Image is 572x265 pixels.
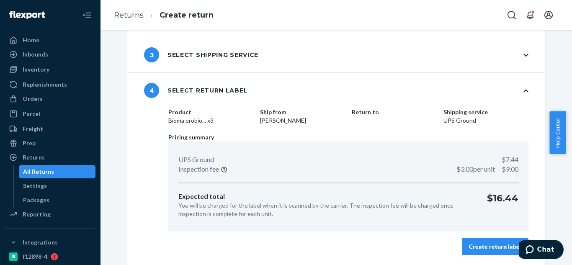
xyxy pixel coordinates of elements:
a: f12898-4 [5,250,95,263]
a: Home [5,33,95,47]
div: Select shipping service [144,47,258,62]
div: Freight [23,125,43,133]
div: Packages [23,196,49,204]
p: Inspection fee [178,165,219,174]
a: Freight [5,122,95,136]
button: Open Search Box [503,7,520,23]
img: Flexport logo [9,11,45,19]
a: Create return [160,10,214,20]
dt: Shipping service [443,108,528,116]
dd: Bioma probio... x3 [168,116,253,125]
a: Parcel [5,107,95,121]
p: $16.44 [487,192,518,218]
a: Reporting [5,208,95,221]
div: Replenishments [23,80,67,89]
button: Open notifications [522,7,539,23]
span: 3 [144,47,159,62]
button: Integrations [5,236,95,249]
p: $9.00 [456,165,518,174]
a: Returns [114,10,144,20]
dd: UPS Ground [443,116,528,125]
p: $7.44 [502,155,518,165]
p: Pricing summary [168,133,528,142]
p: Expected total [178,192,474,201]
span: $3.00 per unit [456,165,495,173]
a: Returns [5,151,95,164]
a: Prep [5,136,95,150]
a: Orders [5,92,95,105]
div: Prep [23,139,36,147]
button: Close Navigation [79,7,95,23]
div: Select return label [144,83,247,98]
ol: breadcrumbs [107,3,220,28]
button: Help Center [549,111,566,154]
a: All Returns [19,165,96,178]
div: f12898-4 [23,252,47,261]
div: Create return label [469,242,521,251]
a: Inventory [5,63,95,76]
div: Reporting [23,210,51,219]
dt: Product [168,108,253,116]
div: Integrations [23,238,58,247]
div: Home [23,36,39,44]
div: Inbounds [23,50,48,59]
dt: Ship from [260,108,345,116]
a: Packages [19,193,96,207]
a: Settings [19,179,96,193]
div: Orders [23,95,43,103]
div: Parcel [23,110,40,118]
div: Returns [23,153,45,162]
a: Replenishments [5,78,95,91]
div: All Returns [23,167,54,176]
dt: Return to [352,108,437,116]
div: Settings [23,182,47,190]
p: UPS Ground [178,155,214,165]
dd: [PERSON_NAME] [260,116,345,125]
p: You will be charged for the label when it is scanned by the carrier. The inspection fee will be c... [178,201,474,218]
iframe: Opens a widget where you can chat to one of our agents [519,240,564,261]
span: 4 [144,83,159,98]
div: Inventory [23,65,49,74]
a: Inbounds [5,48,95,61]
button: Open account menu [540,7,557,23]
button: Create return label [462,238,528,255]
